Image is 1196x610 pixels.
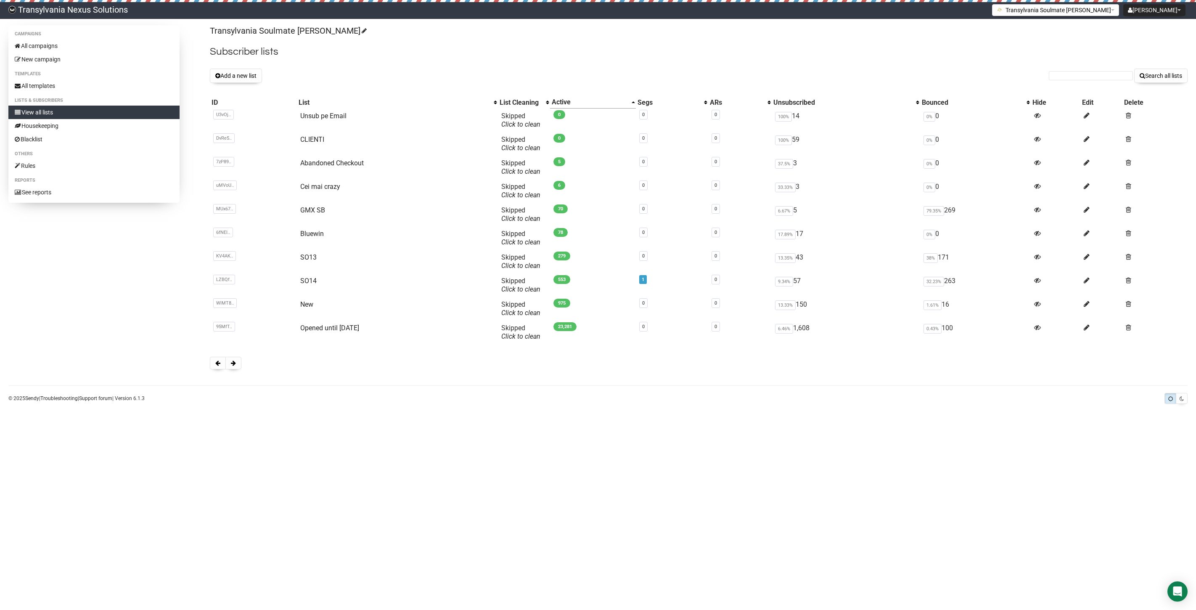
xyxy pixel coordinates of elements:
[775,159,793,169] span: 37.5%
[300,159,364,167] a: Abandoned Checkout
[772,156,920,179] td: 3
[213,228,233,237] span: 6fNEI..
[997,6,1003,13] img: 1.png
[775,135,792,145] span: 100%
[920,179,1031,203] td: 0
[8,186,180,199] a: See reports
[300,112,347,120] a: Unsub pe Email
[714,253,717,259] a: 0
[300,277,317,285] a: SO14
[923,300,942,310] span: 1.61%
[642,324,645,329] a: 0
[501,144,540,152] a: Click to clean
[1031,96,1080,109] th: Hide: No sort applied, sorting is disabled
[501,191,540,199] a: Click to clean
[553,299,570,308] span: 975
[300,253,317,261] a: SO13
[920,273,1031,297] td: 263
[213,180,237,190] span: uMVoU..
[300,206,325,214] a: GMX SB
[772,226,920,250] td: 17
[923,206,944,216] span: 79.35%
[773,98,911,107] div: Unsubscribed
[708,96,772,109] th: ARs: No sort applied, activate to apply an ascending sort
[8,175,180,186] li: Reports
[297,96,498,109] th: List: No sort applied, activate to apply an ascending sort
[8,394,145,403] p: © 2025 | | | Version 6.1.3
[642,112,645,117] a: 0
[772,179,920,203] td: 3
[920,321,1031,344] td: 100
[79,395,112,401] a: Support forum
[642,183,645,188] a: 0
[923,324,942,334] span: 0.43%
[710,98,764,107] div: ARs
[923,135,935,145] span: 0%
[8,79,180,93] a: All templates
[501,206,540,223] span: Skipped
[553,134,565,143] span: 0
[553,181,565,190] span: 6
[775,324,793,334] span: 6.46%
[553,228,568,237] span: 78
[501,230,540,246] span: Skipped
[501,277,540,293] span: Skipped
[213,322,235,332] span: 95MfT..
[213,133,235,143] span: DvRe5..
[500,98,542,107] div: List Cleaning
[8,133,180,146] a: Blacklist
[920,203,1031,226] td: 269
[1123,4,1185,16] button: [PERSON_NAME]
[1122,96,1188,109] th: Delete: No sort applied, sorting is disabled
[300,230,324,238] a: Bluewin
[923,253,938,263] span: 38%
[553,322,577,331] span: 23,281
[501,183,540,199] span: Skipped
[8,53,180,66] a: New campaign
[8,106,180,119] a: View all lists
[636,96,708,109] th: Segs: No sort applied, activate to apply an ascending sort
[642,135,645,141] a: 0
[300,300,313,308] a: New
[553,157,565,166] span: 5
[8,29,180,39] li: Campaigns
[772,250,920,273] td: 43
[992,4,1119,16] button: Transylvania Soulmate [PERSON_NAME]
[1167,581,1188,602] div: Open Intercom Messenger
[922,98,1023,107] div: Bounced
[501,285,540,293] a: Click to clean
[501,167,540,175] a: Click to clean
[210,26,365,36] a: Transylvania Soulmate [PERSON_NAME]
[714,230,717,235] a: 0
[772,96,920,109] th: Unsubscribed: No sort applied, activate to apply an ascending sort
[642,206,645,212] a: 0
[714,183,717,188] a: 0
[920,132,1031,156] td: 0
[8,6,16,13] img: 586cc6b7d8bc403f0c61b981d947c989
[553,204,568,213] span: 70
[501,332,540,340] a: Click to clean
[642,277,644,282] a: 1
[550,96,635,109] th: Active: Ascending sort applied, activate to apply a descending sort
[213,275,235,284] span: LZBQf..
[923,183,935,192] span: 0%
[8,95,180,106] li: Lists & subscribers
[213,110,234,119] span: U3vOj..
[714,324,717,329] a: 0
[213,157,234,167] span: 7zP89..
[772,203,920,226] td: 5
[638,98,700,107] div: Segs
[501,300,540,317] span: Skipped
[501,238,540,246] a: Click to clean
[920,156,1031,179] td: 0
[923,159,935,169] span: 0%
[1124,98,1186,107] div: Delete
[923,277,944,286] span: 32.23%
[1134,69,1188,83] button: Search all lists
[775,300,796,310] span: 13.33%
[923,230,935,239] span: 0%
[8,39,180,53] a: All campaigns
[501,135,540,152] span: Skipped
[923,112,935,122] span: 0%
[498,96,550,109] th: List Cleaning: No sort applied, activate to apply an ascending sort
